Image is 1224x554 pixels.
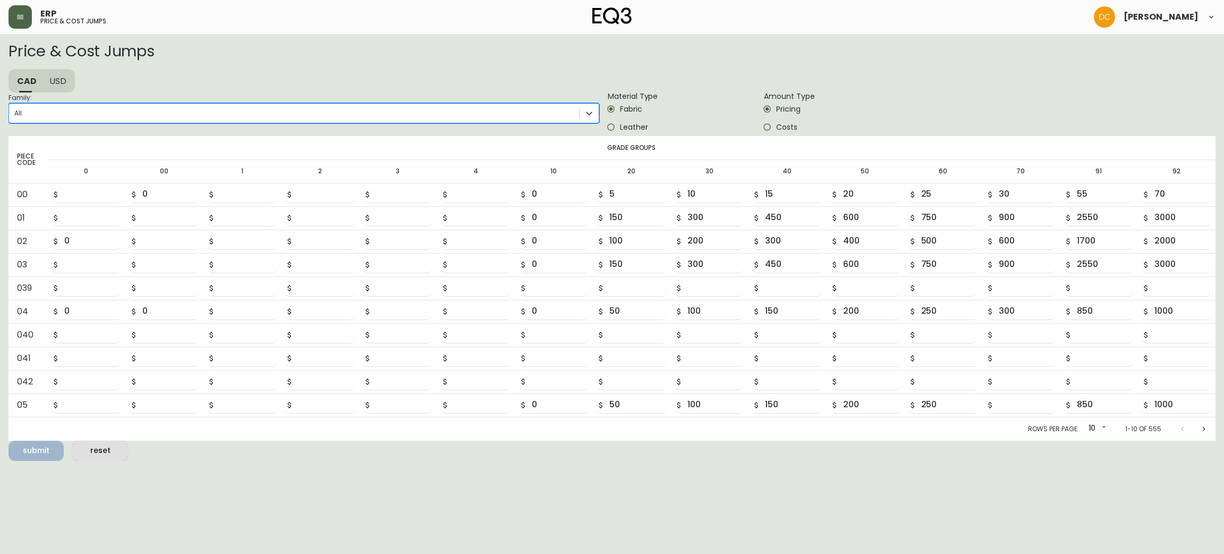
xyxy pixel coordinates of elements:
button: Next page [1193,418,1214,440]
span: [PERSON_NAME] [1124,13,1198,21]
th: 10 [515,160,593,183]
td: 039 [8,276,47,300]
td: 02 [8,230,47,253]
p: 1-10 of 555 [1125,424,1161,434]
th: 0 [47,160,125,183]
td: 05 [8,393,47,417]
img: 7eb451d6983258353faa3212700b340b [1094,6,1115,28]
label: Amount Type [764,93,912,100]
td: 01 [8,206,47,230]
td: 03 [8,253,47,276]
h2: Price & Cost Jumps [8,43,1215,60]
th: Piece Code [8,136,47,183]
th: 40 [748,160,826,183]
th: 2 [281,160,359,183]
span: USD [49,75,66,87]
span: Pricing [776,104,801,115]
th: 30 [670,160,749,183]
th: Grade Groups [47,136,1215,160]
th: 00 [125,160,203,183]
label: Material Type [608,93,755,100]
button: reset [72,441,127,461]
th: 3 [359,160,437,183]
div: All [14,108,22,118]
th: 50 [826,160,904,183]
th: 92 [1137,160,1215,183]
span: ERP [40,10,56,18]
span: Costs [776,122,797,133]
span: CAD [17,75,37,87]
th: 1 [203,160,281,183]
td: 00 [8,183,47,206]
th: 20 [592,160,670,183]
td: 041 [8,347,47,370]
span: Fabric [620,104,642,115]
span: Family: [8,93,32,102]
th: 70 [982,160,1060,183]
td: 040 [8,323,47,347]
p: Rows per page: [1028,424,1078,434]
th: 60 [904,160,982,183]
h5: price & cost jumps [40,18,106,24]
td: 042 [8,370,47,393]
th: 91 [1060,160,1138,183]
span: reset [81,444,119,457]
td: 04 [8,300,47,323]
span: Leather [620,122,648,133]
img: logo [592,7,632,24]
div: 10 [1083,420,1108,438]
th: 4 [437,160,515,183]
